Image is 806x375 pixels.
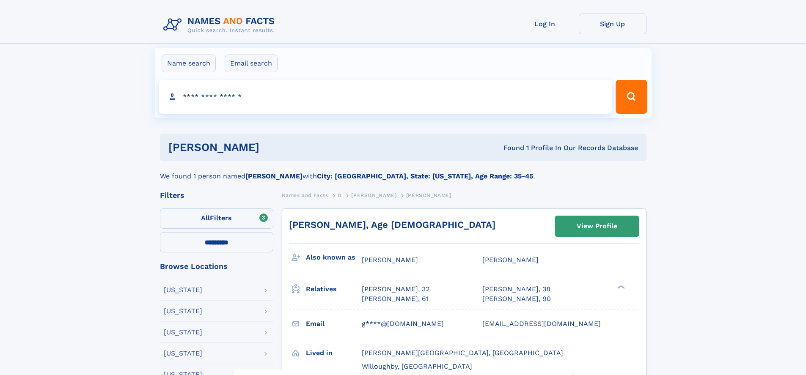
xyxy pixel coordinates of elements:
[160,263,273,270] div: Browse Locations
[164,329,202,336] div: [US_STATE]
[406,192,451,198] span: [PERSON_NAME]
[168,142,382,153] h1: [PERSON_NAME]
[245,172,303,180] b: [PERSON_NAME]
[362,362,472,370] span: Willoughby, [GEOGRAPHIC_DATA]
[160,192,273,199] div: Filters
[511,14,579,34] a: Log In
[616,80,647,114] button: Search Button
[306,317,362,331] h3: Email
[160,208,273,229] label: Filters
[482,294,551,304] a: [PERSON_NAME], 90
[306,250,362,265] h3: Also known as
[317,172,533,180] b: City: [GEOGRAPHIC_DATA], State: [US_STATE], Age Range: 35-45
[362,349,563,357] span: [PERSON_NAME][GEOGRAPHIC_DATA], [GEOGRAPHIC_DATA]
[338,190,342,200] a: D
[579,14,646,34] a: Sign Up
[282,190,328,200] a: Names and Facts
[306,346,362,360] h3: Lived in
[201,214,210,222] span: All
[225,55,278,72] label: Email search
[362,256,418,264] span: [PERSON_NAME]
[482,285,550,294] a: [PERSON_NAME], 38
[362,285,429,294] a: [PERSON_NAME], 32
[351,192,396,198] span: [PERSON_NAME]
[164,308,202,315] div: [US_STATE]
[381,143,638,153] div: Found 1 Profile In Our Records Database
[160,161,646,181] div: We found 1 person named with .
[555,216,639,236] a: View Profile
[338,192,342,198] span: D
[362,294,429,304] a: [PERSON_NAME], 61
[289,219,495,230] a: [PERSON_NAME], Age [DEMOGRAPHIC_DATA]
[351,190,396,200] a: [PERSON_NAME]
[160,14,282,36] img: Logo Names and Facts
[482,256,539,264] span: [PERSON_NAME]
[164,287,202,293] div: [US_STATE]
[159,80,612,114] input: search input
[164,350,202,357] div: [US_STATE]
[577,216,617,236] div: View Profile
[615,285,625,290] div: ❯
[482,320,601,328] span: [EMAIL_ADDRESS][DOMAIN_NAME]
[162,55,216,72] label: Name search
[306,282,362,296] h3: Relatives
